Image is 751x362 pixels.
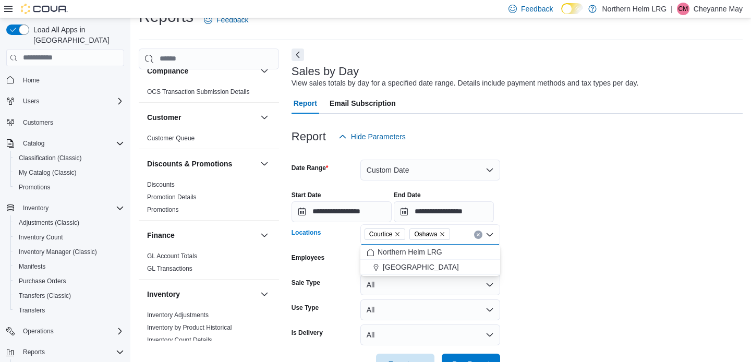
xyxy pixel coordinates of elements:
button: Clear input [474,231,482,239]
div: Customer [139,132,279,149]
button: Promotions [10,180,128,195]
a: Promotions [15,181,55,194]
button: Operations [19,325,58,337]
span: Inventory Manager (Classic) [15,246,124,258]
button: Inventory [147,289,256,299]
span: Inventory [19,202,124,214]
a: Customers [19,116,57,129]
span: Inventory Count [15,231,124,244]
button: Users [19,95,43,107]
span: Inventory Manager (Classic) [19,248,97,256]
span: Oshawa [414,229,437,239]
h3: Sales by Day [292,65,359,78]
label: Date Range [292,164,329,172]
button: Transfers (Classic) [10,288,128,303]
label: Is Delivery [292,329,323,337]
label: Sale Type [292,279,320,287]
span: Reports [19,346,124,358]
button: Inventory [2,201,128,215]
span: Inventory Count [19,233,63,242]
label: Start Date [292,191,321,199]
button: Reports [19,346,49,358]
button: Remove Oshawa from selection in this group [439,231,445,237]
button: All [360,274,500,295]
span: Users [23,97,39,105]
span: Adjustments (Classic) [15,216,124,229]
div: View sales totals by day for a specified date range. Details include payment methods and tax type... [292,78,639,89]
input: Dark Mode [561,3,583,14]
a: Promotions [147,206,179,213]
span: Email Subscription [330,93,396,114]
span: Courtice [369,229,393,239]
div: Discounts & Promotions [139,178,279,220]
button: Inventory Manager (Classic) [10,245,128,259]
span: Courtice [365,228,406,240]
h3: Customer [147,112,181,123]
a: Promotion Details [147,194,197,201]
button: Finance [147,230,256,240]
div: Compliance [139,86,279,102]
span: CM [678,3,688,15]
span: Customers [23,118,53,127]
span: Transfers (Classic) [15,289,124,302]
p: Northern Helm LRG [602,3,667,15]
a: Transfers (Classic) [15,289,75,302]
a: Adjustments (Classic) [15,216,83,229]
button: Northern Helm LRG [360,245,500,260]
button: Manifests [10,259,128,274]
a: Home [19,74,44,87]
a: Inventory Adjustments [147,311,209,319]
span: Home [23,76,40,85]
span: Classification (Classic) [19,154,82,162]
button: Customers [2,115,128,130]
span: Inventory [23,204,49,212]
a: Feedback [200,9,252,30]
label: Locations [292,228,321,237]
span: Transfers [19,306,45,315]
p: | [671,3,673,15]
button: All [360,324,500,345]
label: End Date [394,191,421,199]
span: Manifests [19,262,45,271]
button: Inventory [19,202,53,214]
button: Purchase Orders [10,274,128,288]
span: Oshawa [409,228,450,240]
button: Compliance [147,66,256,76]
a: Inventory by Product Historical [147,324,232,331]
button: Finance [258,229,271,242]
span: Transfers (Classic) [19,292,71,300]
span: Northern Helm LRG [378,247,442,257]
span: Reports [23,348,45,356]
a: Inventory Count [15,231,67,244]
span: Catalog [23,139,44,148]
button: All [360,299,500,320]
p: Cheyanne May [694,3,743,15]
button: Discounts & Promotions [147,159,256,169]
button: Catalog [19,137,49,150]
span: Users [19,95,124,107]
span: Promotions [19,183,51,191]
button: Hide Parameters [334,126,410,147]
span: My Catalog (Classic) [15,166,124,179]
span: Dark Mode [561,14,562,15]
button: Adjustments (Classic) [10,215,128,230]
button: [GEOGRAPHIC_DATA] [360,260,500,275]
span: Manifests [15,260,124,273]
div: Choose from the following options [360,245,500,275]
a: Inventory Manager (Classic) [15,246,101,258]
button: Discounts & Promotions [258,158,271,170]
span: Feedback [521,4,553,14]
span: Promotions [15,181,124,194]
span: Catalog [19,137,124,150]
a: My Catalog (Classic) [15,166,81,179]
h3: Finance [147,230,175,240]
span: Feedback [216,15,248,25]
a: GL Transactions [147,265,192,272]
button: Customer [258,111,271,124]
span: Operations [23,327,54,335]
a: Transfers [15,304,49,317]
span: Purchase Orders [15,275,124,287]
a: Classification (Classic) [15,152,86,164]
button: Transfers [10,303,128,318]
span: Home [19,74,124,87]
